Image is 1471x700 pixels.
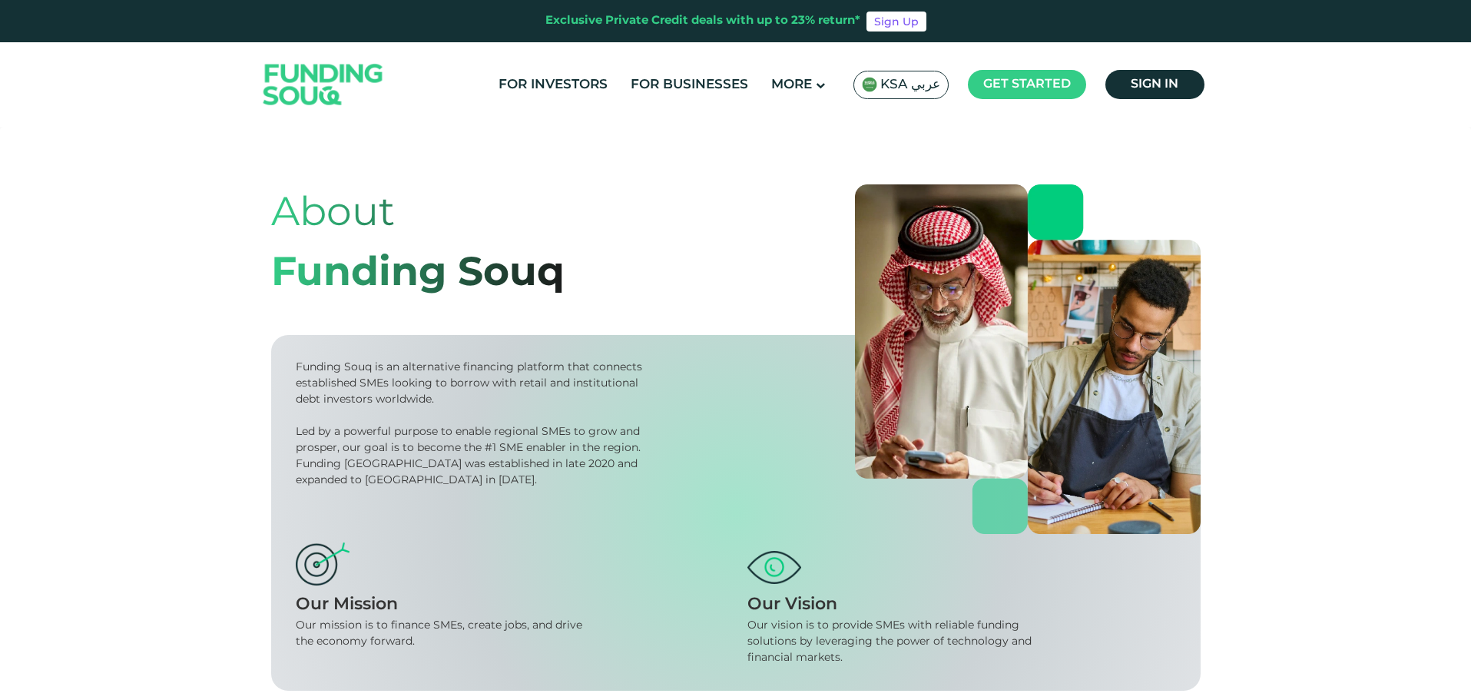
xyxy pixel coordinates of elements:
a: Sign Up [866,12,926,32]
span: Sign in [1131,78,1178,90]
div: Funding Souq [271,244,565,304]
div: Our vision is to provide SMEs with reliable funding solutions by leveraging the power of technolo... [747,618,1048,666]
a: Sign in [1105,70,1204,99]
img: mission [296,542,350,586]
div: Our mission is to finance SMEs, create jobs, and drive the economy forward. [296,618,596,650]
a: For Businesses [627,72,752,98]
div: Our Vision [747,592,1176,618]
div: Our Mission [296,592,724,618]
span: Get started [983,78,1071,90]
div: About [271,184,565,244]
div: Funding Souq is an alternative financing platform that connects established SMEs looking to borro... [296,360,648,408]
a: For Investors [495,72,611,98]
div: Exclusive Private Credit deals with up to 23% return* [545,12,860,30]
div: Led by a powerful purpose to enable regional SMEs to grow and prosper, our goal is to become the ... [296,424,648,489]
img: vision [747,551,801,583]
span: KSA عربي [880,76,940,94]
img: about-us-banner [855,184,1201,534]
span: More [771,78,812,91]
img: SA Flag [862,77,877,92]
img: Logo [248,46,399,124]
